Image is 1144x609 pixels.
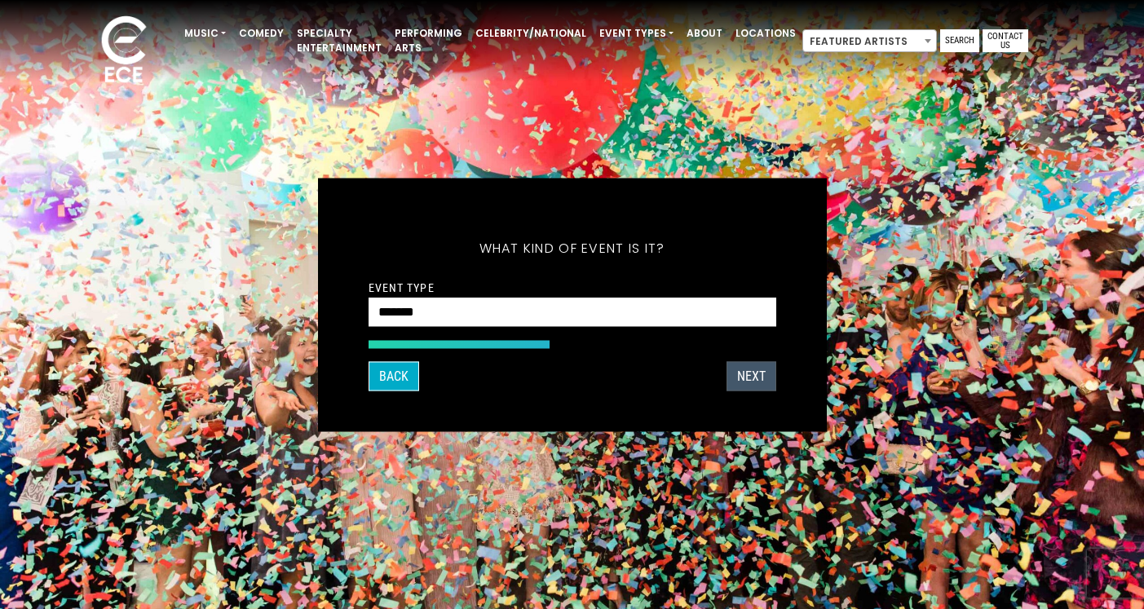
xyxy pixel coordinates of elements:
[940,29,979,52] a: Search
[369,280,435,294] label: Event Type
[232,20,290,47] a: Comedy
[680,20,729,47] a: About
[369,218,776,277] h5: What kind of event is it?
[802,29,937,52] span: Featured Artists
[727,361,776,391] button: Next
[983,29,1028,52] a: Contact Us
[803,30,936,53] span: Featured Artists
[83,11,165,90] img: ece_new_logo_whitev2-1.png
[729,20,802,47] a: Locations
[469,20,593,47] a: Celebrity/National
[388,20,469,62] a: Performing Arts
[178,20,232,47] a: Music
[290,20,388,62] a: Specialty Entertainment
[593,20,680,47] a: Event Types
[369,361,419,391] button: Back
